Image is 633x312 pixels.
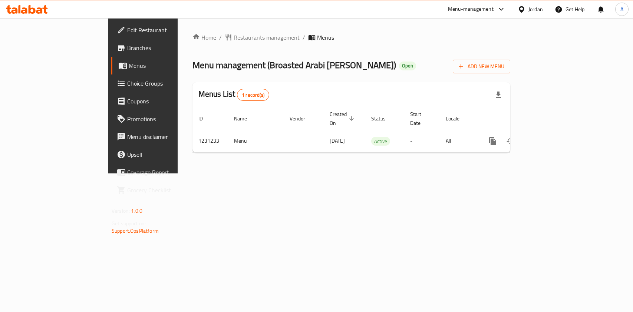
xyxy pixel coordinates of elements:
a: Coverage Report [111,163,214,181]
a: Upsell [111,146,214,163]
div: Total records count [237,89,269,101]
span: Name [234,114,257,123]
td: All [440,130,478,152]
span: Open [399,63,416,69]
span: Branches [127,43,208,52]
span: Add New Menu [459,62,504,71]
span: Get support on: [112,219,146,228]
div: Jordan [528,5,543,13]
span: Menus [317,33,334,42]
td: Menu [228,130,284,152]
span: Version: [112,206,130,216]
span: Menu management ( Broasted Arabi [PERSON_NAME] ) [192,57,396,73]
span: Coupons [127,97,208,106]
a: Restaurants management [225,33,300,42]
button: Add New Menu [453,60,510,73]
a: Grocery Checklist [111,181,214,199]
div: Export file [489,86,507,104]
span: [DATE] [330,136,345,146]
a: Coupons [111,92,214,110]
span: Status [371,114,395,123]
a: Menu disclaimer [111,128,214,146]
span: Restaurants management [234,33,300,42]
a: Menus [111,57,214,74]
th: Actions [478,107,561,130]
span: Grocery Checklist [127,186,208,195]
a: Branches [111,39,214,57]
span: Choice Groups [127,79,208,88]
span: Start Date [410,110,431,127]
span: 1 record(s) [237,92,269,99]
a: Support.OpsPlatform [112,226,159,236]
a: Edit Restaurant [111,21,214,39]
li: / [303,33,305,42]
a: Promotions [111,110,214,128]
button: Change Status [502,132,520,150]
span: ID [198,114,212,123]
span: A [620,5,623,13]
a: Choice Groups [111,74,214,92]
li: / [219,33,222,42]
h2: Menus List [198,89,269,101]
table: enhanced table [192,107,561,153]
span: Created On [330,110,356,127]
div: Open [399,62,416,70]
nav: breadcrumb [192,33,510,42]
td: - [404,130,440,152]
span: Menus [129,61,208,70]
span: Active [371,137,390,146]
span: 1.0.0 [131,206,142,216]
span: Edit Restaurant [127,26,208,34]
div: Menu-management [448,5,494,14]
span: Promotions [127,114,208,123]
span: Locale [446,114,469,123]
button: more [484,132,502,150]
span: Menu disclaimer [127,132,208,141]
span: Coverage Report [127,168,208,177]
span: Upsell [127,150,208,159]
span: Vendor [290,114,315,123]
